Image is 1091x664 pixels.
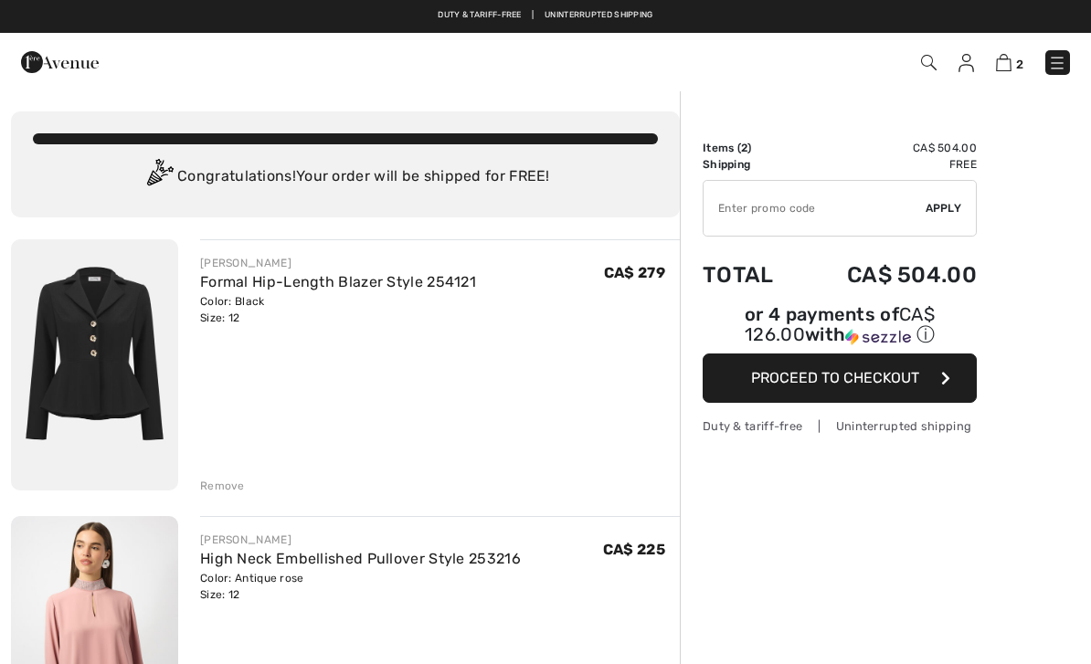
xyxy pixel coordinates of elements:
input: Promo code [704,181,926,236]
a: 1ère Avenue [21,52,99,69]
img: Congratulation2.svg [141,159,177,195]
div: or 4 payments ofCA$ 126.00withSezzle Click to learn more about Sezzle [703,306,977,353]
span: Apply [926,200,962,216]
td: Shipping [703,156,800,173]
img: 1ère Avenue [21,44,99,80]
button: Proceed to Checkout [703,353,977,403]
div: Congratulations! Your order will be shipped for FREE! [33,159,658,195]
td: Total [703,244,800,306]
a: Formal Hip-Length Blazer Style 254121 [200,273,476,290]
div: [PERSON_NAME] [200,532,521,548]
span: 2 [1016,58,1023,71]
span: CA$ 126.00 [745,303,935,345]
div: Duty & tariff-free | Uninterrupted shipping [703,417,977,435]
td: Items ( ) [703,140,800,156]
div: Color: Black Size: 12 [200,293,476,326]
td: Free [800,156,977,173]
img: Search [921,55,937,70]
div: [PERSON_NAME] [200,255,476,271]
td: CA$ 504.00 [800,244,977,306]
img: Sezzle [845,329,911,345]
td: CA$ 504.00 [800,140,977,156]
img: Shopping Bag [996,54,1012,71]
div: or 4 payments of with [703,306,977,347]
img: Formal Hip-Length Blazer Style 254121 [11,239,178,490]
span: CA$ 225 [603,541,665,558]
div: Remove [200,478,245,494]
span: Proceed to Checkout [751,369,919,386]
a: High Neck Embellished Pullover Style 253216 [200,550,521,567]
img: Menu [1048,54,1066,72]
div: Color: Antique rose Size: 12 [200,570,521,603]
span: 2 [741,142,747,154]
span: CA$ 279 [604,264,665,281]
img: My Info [959,54,974,72]
a: 2 [996,51,1023,73]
